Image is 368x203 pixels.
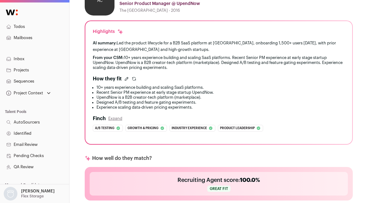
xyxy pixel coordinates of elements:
[21,194,44,199] p: Flex Storage
[119,1,353,7] div: Senior Product Manager @ UpendNow
[2,187,56,201] button: Open dropdown
[93,29,123,35] div: Highlights
[95,125,114,131] span: A/b testing
[93,75,122,83] h2: How they fit
[93,115,106,122] h2: Finch
[108,116,122,121] button: Expand
[96,105,345,110] li: Experience scaling data-driven pricing experiments.
[4,187,17,201] img: nopic.png
[92,155,152,162] p: How well do they match?
[93,40,345,53] div: Led the product lifecycle for a B2B SaaS platform at [GEOGRAPHIC_DATA], onboarding 1,500+ users [...
[5,91,43,96] div: Project Context
[93,55,345,70] div: 10+ years experience building and scaling SaaS platforms. Recent Senior PM experience at early st...
[172,125,207,131] span: Industry experience
[93,56,124,60] span: From your CSM:
[96,95,345,100] li: UpendNow is a B2B creator-tech platform (marketplace).
[5,89,52,97] button: Open dropdown
[119,8,353,13] div: The [GEOGRAPHIC_DATA] - 2016
[96,100,345,105] li: Designed A/B testing and feature gating experiments.
[93,41,117,45] span: AI summary:
[207,186,231,192] span: Great fit
[128,125,159,131] span: Growth & pricing
[177,176,260,184] h2: Recruiting Agent score:
[240,177,260,183] span: 100.0%
[96,90,345,95] li: Recent Senior PM experience at early stage startup UpendNow.
[21,189,55,194] p: [PERSON_NAME]
[2,6,21,19] img: Wellfound
[220,125,255,131] span: Product leadership
[96,85,345,90] li: 10+ years experience building and scaling SaaS platforms.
